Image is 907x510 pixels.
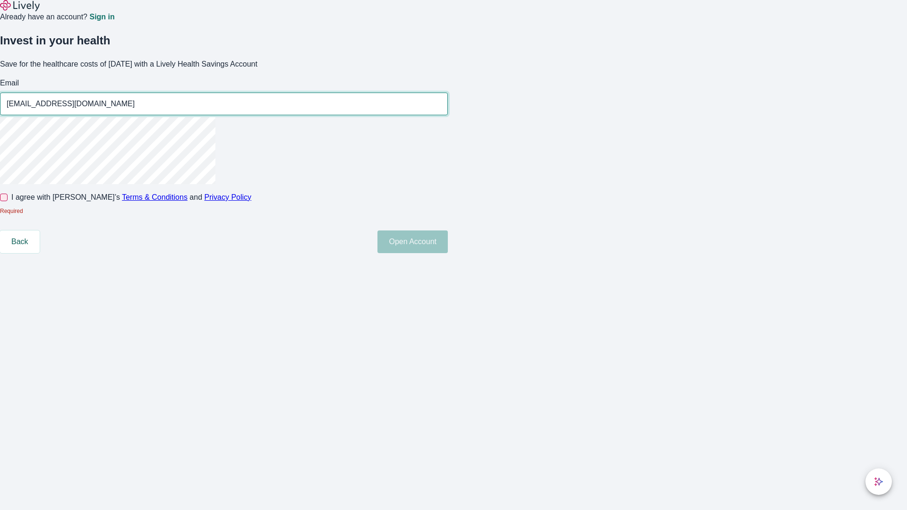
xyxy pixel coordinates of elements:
[122,193,188,201] a: Terms & Conditions
[205,193,252,201] a: Privacy Policy
[11,192,251,203] span: I agree with [PERSON_NAME]’s and
[89,13,114,21] a: Sign in
[874,477,883,486] svg: Lively AI Assistant
[865,468,892,495] button: chat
